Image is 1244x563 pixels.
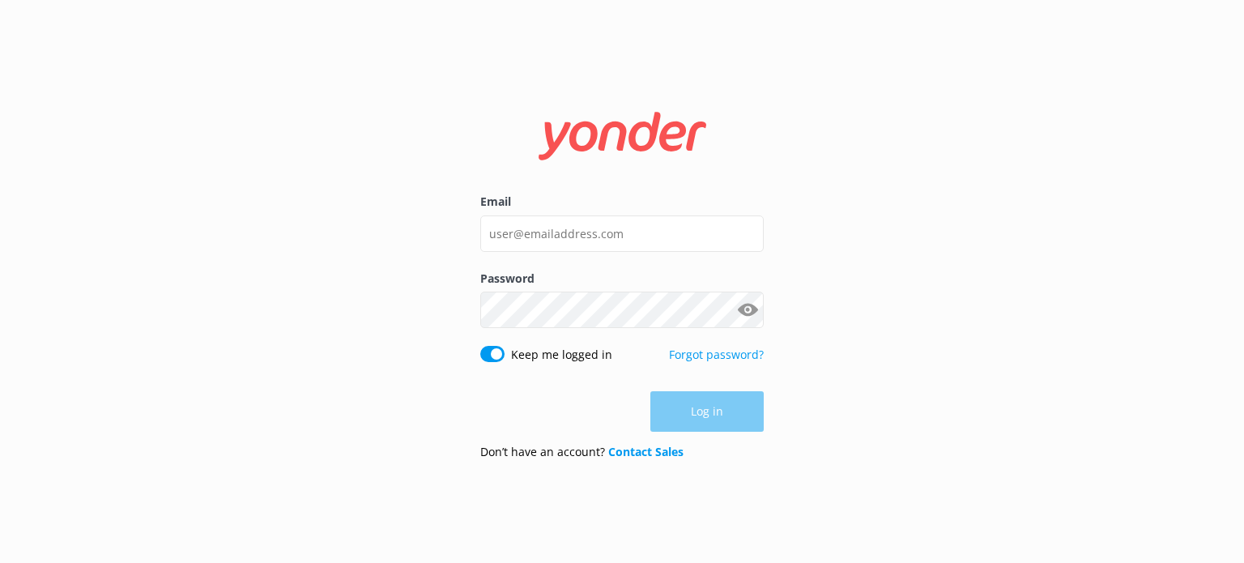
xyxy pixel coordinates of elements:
[480,215,764,252] input: user@emailaddress.com
[608,444,684,459] a: Contact Sales
[731,294,764,326] button: Show password
[480,270,764,288] label: Password
[480,443,684,461] p: Don’t have an account?
[669,347,764,362] a: Forgot password?
[480,193,764,211] label: Email
[511,346,612,364] label: Keep me logged in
